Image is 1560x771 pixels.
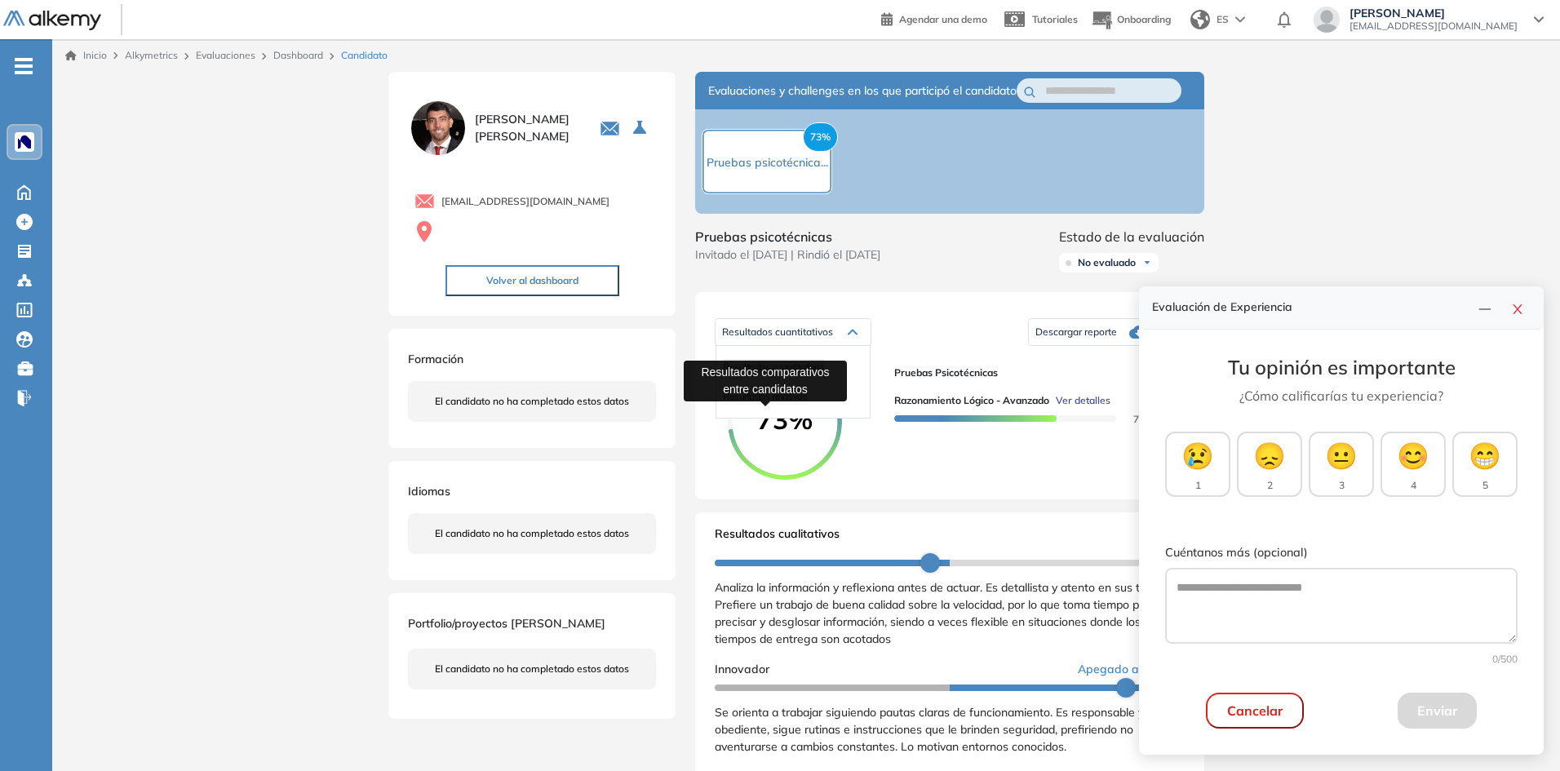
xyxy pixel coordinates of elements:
span: 😢 [1181,436,1214,475]
span: ES [1217,12,1229,27]
span: 😞 [1253,436,1286,475]
h3: Tu opinión es importante [1165,356,1518,379]
span: Idiomas [408,484,450,498]
img: PROFILE_MENU_LOGO_USER [408,98,468,158]
span: Resultados cualitativos [715,525,840,552]
label: Cuéntanos más (opcional) [1165,544,1518,562]
span: [PERSON_NAME] [1349,7,1518,20]
div: Resultados comparativos entre candidatos [684,361,847,401]
span: Se orienta a trabajar siguiendo pautas claras de funcionamiento. Es responsable y obediente, sigu... [715,705,1144,754]
span: Ver detalles [1056,393,1110,408]
span: [EMAIL_ADDRESS][DOMAIN_NAME] [441,194,609,209]
span: Pruebas psicotécnica... [707,155,828,170]
span: Invitado el [DATE] | Rindió el [DATE] [695,246,880,264]
img: Ícono de flecha [1142,258,1152,268]
button: Cancelar [1206,693,1304,729]
span: 2 [1267,478,1273,493]
button: Seleccione la evaluación activa [627,113,656,143]
span: close [1511,303,1524,316]
span: 73.3 % [1114,413,1164,425]
span: Pruebas psicotécnicas [894,366,1172,380]
span: Analiza la información y reflexiona antes de actuar. Es detallista y atento en sus tareas. Prefie... [715,580,1172,646]
i: - [15,64,33,68]
span: 4 [1411,478,1416,493]
span: Razonamiento Lógico - Avanzado [894,393,1049,408]
span: 😊 [1397,436,1429,475]
span: Formación [408,352,463,366]
button: line [1472,296,1498,319]
img: world [1190,10,1210,29]
span: El candidato no ha completado estos datos [435,394,629,409]
img: https://assets.alkemy.org/workspaces/1394/c9baeb50-dbbd-46c2-a7b2-c74a16be862c.png [18,135,31,148]
a: Dashboard [273,49,323,61]
span: 😁 [1469,436,1501,475]
span: 5 [1482,478,1488,493]
span: Innovador [715,661,769,678]
span: Evaluaciones y challenges en los que participó el candidato [708,82,1017,100]
button: 😢1 [1165,432,1230,497]
button: 😁5 [1452,432,1518,497]
span: 73% [803,122,838,152]
span: No evaluado [1078,256,1136,269]
a: Evaluaciones [196,49,255,61]
span: line [1478,303,1491,316]
a: Agendar una demo [881,8,987,28]
button: 😐3 [1309,432,1374,497]
span: [EMAIL_ADDRESS][DOMAIN_NAME] [1349,20,1518,33]
span: Descargar reporte [1035,326,1117,339]
a: Inicio [65,48,107,63]
span: [PERSON_NAME] [PERSON_NAME] [475,111,580,145]
img: Logo [3,11,101,31]
span: 1 [1195,478,1201,493]
img: arrow [1235,16,1245,23]
button: close [1505,296,1531,319]
span: Tutoriales [1032,13,1078,25]
h4: Evaluación de Experiencia [1152,300,1472,314]
span: Apegado a Normas [1078,661,1185,678]
button: 😞2 [1237,432,1302,497]
span: Onboarding [1117,13,1171,25]
span: Alkymetrics [125,49,178,61]
span: Pruebas psicotécnicas [695,227,880,246]
span: El candidato no ha completado estos datos [435,662,629,676]
span: Candidato [341,48,388,63]
span: 3 [1339,478,1345,493]
button: Volver al dashboard [445,265,619,296]
button: Onboarding [1091,2,1171,38]
span: El candidato no ha completado estos datos [435,526,629,541]
span: 😐 [1325,436,1358,475]
span: 73% [728,406,842,432]
button: 😊4 [1381,432,1446,497]
button: Enviar [1398,693,1477,729]
span: Estado de la evaluación [1059,227,1204,246]
span: Portfolio/proyectos [PERSON_NAME] [408,616,605,631]
button: Ver detalles [1049,393,1110,408]
span: Resultados cuantitativos [722,326,833,338]
div: 0 /500 [1165,652,1518,667]
span: Agendar una demo [899,13,987,25]
p: ¿Cómo calificarías tu experiencia? [1165,386,1518,405]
